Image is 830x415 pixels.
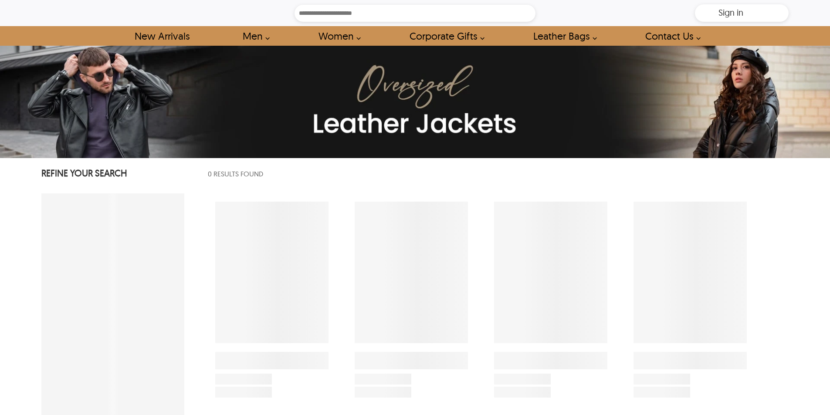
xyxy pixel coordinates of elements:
[233,26,274,46] a: shop men's leather jackets
[718,10,743,17] a: Sign in
[41,167,184,181] p: REFINE YOUR SEARCH
[208,169,263,179] span: 0 Results Found
[308,26,366,46] a: Shop Women Leather Jackets
[202,165,789,182] div: 0 Results Found
[523,26,602,46] a: Shop Leather Bags
[400,26,489,46] a: Shop Leather Corporate Gifts
[41,12,135,14] a: SCIN
[125,26,199,46] a: Shop New Arrivals
[635,26,705,46] a: contact-us
[748,7,765,20] a: Shopping Cart
[718,7,743,18] span: Sign in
